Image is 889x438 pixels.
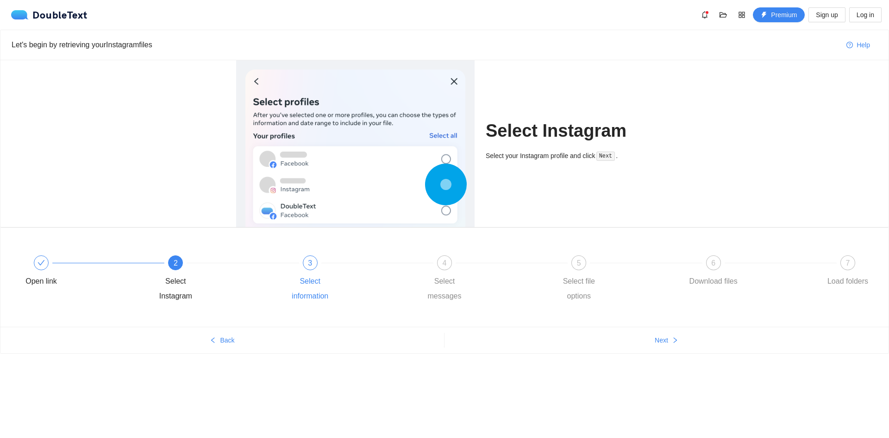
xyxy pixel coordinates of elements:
[210,337,216,344] span: left
[716,11,730,19] span: folder-open
[808,7,845,22] button: Sign up
[25,274,57,289] div: Open link
[220,335,234,345] span: Back
[849,7,882,22] button: Log in
[827,274,868,289] div: Load folders
[174,259,178,267] span: 2
[771,10,797,20] span: Premium
[711,259,715,267] span: 6
[596,152,615,161] code: Next
[149,274,202,304] div: Select Instagram
[12,39,839,51] div: Let's begin by retrieving your Instagram files
[577,259,581,267] span: 5
[11,10,32,19] img: logo
[857,10,874,20] span: Log in
[149,255,283,304] div: 2Select Instagram
[443,259,447,267] span: 4
[687,255,821,289] div: 6Download files
[846,42,853,49] span: question-circle
[283,255,418,304] div: 3Select information
[846,259,850,267] span: 7
[697,7,712,22] button: bell
[552,255,686,304] div: 5Select file options
[816,10,838,20] span: Sign up
[11,10,88,19] div: DoubleText
[734,7,749,22] button: appstore
[14,255,149,289] div: Open link
[839,38,877,52] button: question-circleHelp
[552,274,606,304] div: Select file options
[0,333,444,348] button: leftBack
[655,335,668,345] span: Next
[444,333,889,348] button: Nextright
[283,274,337,304] div: Select information
[716,7,731,22] button: folder-open
[418,255,552,304] div: 4Select messages
[672,337,678,344] span: right
[857,40,870,50] span: Help
[308,259,312,267] span: 3
[486,120,653,142] h1: Select Instagram
[418,274,471,304] div: Select messages
[761,12,767,19] span: thunderbolt
[698,11,712,19] span: bell
[821,255,875,289] div: 7Load folders
[38,259,45,267] span: check
[11,10,88,19] a: logoDoubleText
[753,7,805,22] button: thunderboltPremium
[486,151,653,161] div: Select your Instagram profile and click .
[735,11,749,19] span: appstore
[689,274,738,289] div: Download files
